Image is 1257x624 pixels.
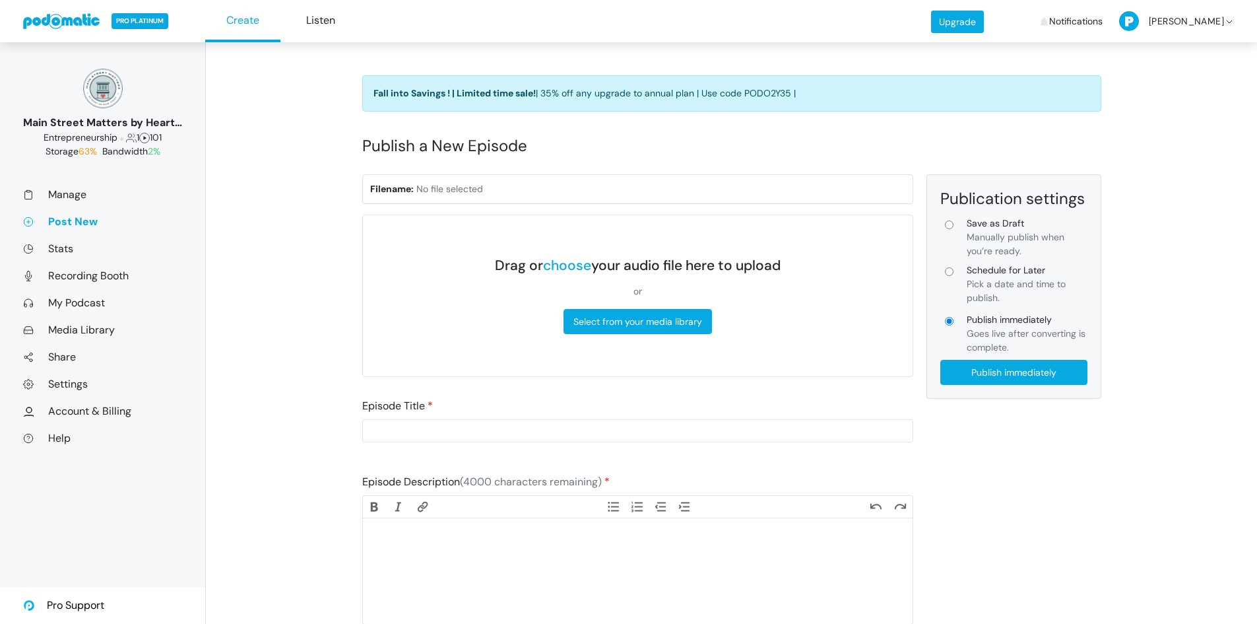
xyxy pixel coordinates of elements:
[23,587,104,624] a: Pro Support
[967,278,1066,304] span: Pick a date and time to publish.
[283,1,358,42] a: Listen
[23,431,182,445] a: Help
[940,360,1087,385] input: Publish immediately
[23,215,182,228] a: Post New
[1119,2,1235,41] a: [PERSON_NAME]
[601,499,625,514] button: Bullets
[46,145,100,157] span: Storage
[1149,2,1224,41] span: [PERSON_NAME]
[362,122,1101,169] h1: Publish a New Episode
[967,313,1087,327] span: Publish immediately
[44,131,117,143] span: Business: Entrepreneurship
[102,145,160,157] span: Bandwidth
[23,404,182,418] a: Account & Billing
[495,285,781,298] div: or
[362,398,433,414] label: Episode Title
[387,499,410,514] button: Italic
[967,217,1087,230] span: Save as Draft
[148,145,160,157] span: 2%
[370,183,414,195] strong: Filename:
[79,145,97,157] span: 63%
[23,242,182,256] a: Stats
[112,13,168,29] span: PRO PLATINUM
[362,474,610,490] label: Episode Description
[83,69,123,108] img: 150x150_17130234.png
[205,1,280,42] a: Create
[564,309,712,334] button: Select from your media library
[495,258,781,274] div: Drag or your audio file here to upload
[967,328,1085,353] span: Goes live after converting is complete.
[864,499,888,514] button: Undo
[410,499,434,514] button: Link
[674,499,697,514] button: Increase Level
[23,269,182,283] a: Recording Booth
[23,323,182,337] a: Media Library
[23,131,182,145] div: 1 101
[1119,11,1139,31] img: P-50-ab8a3cff1f42e3edaa744736fdbd136011fc75d0d07c0e6946c3d5a70d29199b.png
[940,188,1087,209] div: Publication settings
[23,115,182,131] div: Main Street Matters by Heart on [GEOGRAPHIC_DATA]
[126,131,137,143] span: Followers
[460,475,602,489] span: (4000 characters remaining)
[363,499,387,514] button: Bold
[23,296,182,310] a: My Podcast
[967,263,1087,277] span: Schedule for Later
[362,75,1101,112] a: Fall into Savings ! | Limited time sale!| 35% off any upgrade to annual plan | Use code PODO2Y35 |
[649,499,673,514] button: Decrease Level
[626,499,649,514] button: Numbers
[373,87,536,99] strong: Fall into Savings ! | Limited time sale!
[23,350,182,364] a: Share
[888,499,912,514] button: Redo
[23,377,182,391] a: Settings
[416,183,483,195] span: No file selected
[543,256,591,275] a: choose
[931,11,984,33] a: Upgrade
[23,188,182,201] a: Manage
[967,231,1064,257] span: Manually publish when you’re ready.
[1049,2,1103,41] span: Notifications
[139,131,150,143] span: Episodes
